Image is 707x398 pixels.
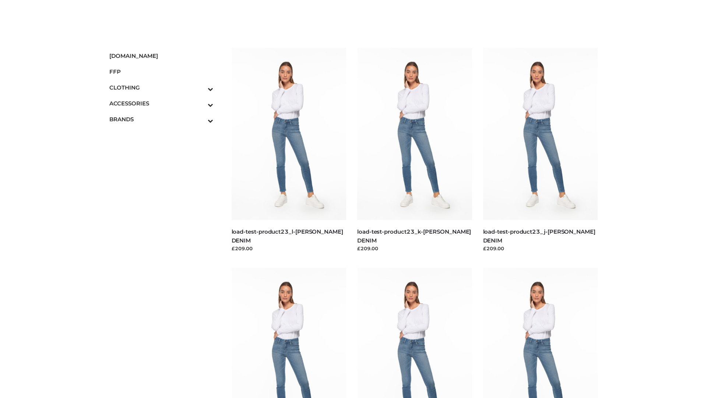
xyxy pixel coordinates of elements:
[109,95,213,111] a: ACCESSORIESToggle Submenu
[109,67,213,76] span: FFP
[357,228,471,244] a: load-test-product23_k-[PERSON_NAME] DENIM
[187,95,213,111] button: Toggle Submenu
[483,228,595,244] a: load-test-product23_j-[PERSON_NAME] DENIM
[187,80,213,95] button: Toggle Submenu
[187,111,213,127] button: Toggle Submenu
[109,111,213,127] a: BRANDSToggle Submenu
[357,245,472,252] div: £209.00
[483,245,598,252] div: £209.00
[109,115,213,123] span: BRANDS
[232,245,347,252] div: £209.00
[109,99,213,108] span: ACCESSORIES
[109,83,213,92] span: CLOTHING
[109,52,213,60] span: [DOMAIN_NAME]
[109,64,213,80] a: FFP
[109,80,213,95] a: CLOTHINGToggle Submenu
[109,48,213,64] a: [DOMAIN_NAME]
[232,228,343,244] a: load-test-product23_l-[PERSON_NAME] DENIM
